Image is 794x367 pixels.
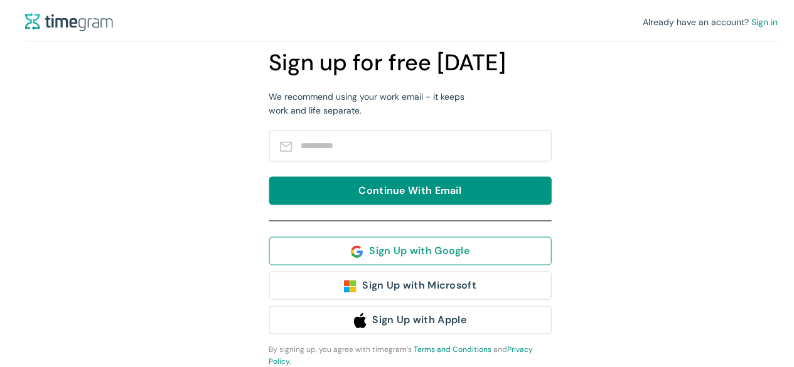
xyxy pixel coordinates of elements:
img: workEmail.b6d5193ac24512bb5ed340f0fc694c1d.svg [279,142,292,152]
img: Google%20icon.929585cbd2113aa567ae39ecc8c7a1ec.svg [350,245,363,258]
img: microsoft_symbol.svg.7adfcf4148f1340ac07bbd622f15fa9b.svg [343,280,356,292]
span: Sign Up with Apple [372,312,466,327]
img: apple_logo.svg.d3405fc89ec32574d3f8fcfecea41810.svg [353,312,366,328]
div: By signing up, you agree with timegram’s and . [269,343,551,367]
div: We recommend using your work email - it keeps work and life separate. [269,90,473,117]
span: Sign Up with Google [369,243,469,258]
h1: Sign up for free [DATE] [269,45,560,81]
button: Sign Up with Apple [269,306,551,334]
span: Sign Up with Microsoft [362,277,476,293]
button: Continue With Email [269,176,551,205]
button: Sign Up with Google [269,237,551,265]
span: Sign in [751,16,778,28]
div: Already have an account? [643,15,778,29]
span: Continue With Email [358,183,461,198]
a: Terms and Conditions [414,344,491,354]
img: logo [25,13,113,31]
button: Sign Up with Microsoft [269,271,551,299]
